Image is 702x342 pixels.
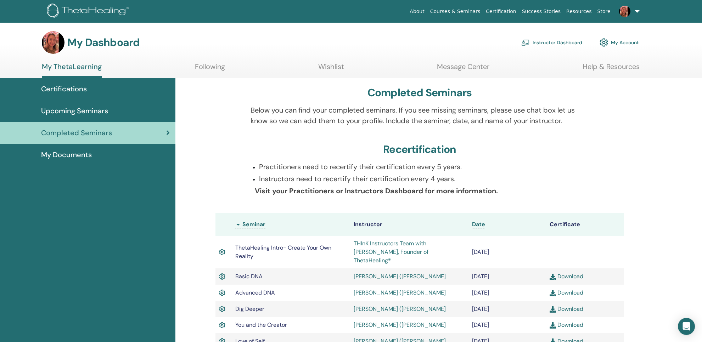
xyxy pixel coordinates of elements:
a: [PERSON_NAME] ([PERSON_NAME] [354,305,446,313]
th: Instructor [350,213,468,236]
img: download.svg [550,290,556,296]
a: Instructor Dashboard [521,35,582,50]
img: Active Certificate [219,272,225,281]
a: Help & Resources [583,62,640,76]
a: Courses & Seminars [427,5,483,18]
a: [PERSON_NAME] ([PERSON_NAME] [354,289,446,296]
span: Certifications [41,84,87,94]
img: chalkboard-teacher.svg [521,39,530,46]
span: ThetaHealing Intro- Create Your Own Reality [235,244,331,260]
td: [DATE] [468,285,546,301]
img: default.jpg [42,31,64,54]
a: Resources [563,5,595,18]
b: Visit your Practitioners or Instructors Dashboard for more information. [255,186,498,195]
a: Following [195,62,225,76]
img: Active Certificate [219,321,225,330]
span: Date [472,221,485,228]
span: Upcoming Seminars [41,106,108,116]
img: download.svg [550,274,556,280]
p: Below you can find your completed seminars. If you see missing seminars, please use chat box let ... [251,105,589,126]
a: Wishlist [318,62,344,76]
span: Advanced DNA [235,289,275,296]
span: My Documents [41,149,92,160]
img: Active Certificate [219,288,225,297]
h3: Completed Seminars [367,86,472,99]
td: [DATE] [468,301,546,317]
span: Dig Deeper [235,305,264,313]
p: Practitioners need to recertify their certification every 5 years. [259,161,589,172]
p: Instructors need to recertify their certification every 4 years. [259,173,589,184]
a: Date [472,221,485,228]
h3: My Dashboard [67,36,140,49]
a: THInK Instructors Team with [PERSON_NAME], Founder of ThetaHealing® [354,240,428,264]
span: Completed Seminars [41,127,112,138]
a: Download [550,273,583,280]
img: download.svg [550,322,556,329]
a: Message Center [437,62,489,76]
a: About [407,5,427,18]
td: [DATE] [468,317,546,333]
h3: Recertification [383,143,456,156]
span: Basic DNA [235,273,263,280]
td: [DATE] [468,236,546,268]
th: Certificate [546,213,624,236]
img: default.jpg [619,6,630,17]
a: [PERSON_NAME] ([PERSON_NAME] [354,273,446,280]
a: Download [550,289,583,296]
a: My ThetaLearning [42,62,102,78]
a: Download [550,305,583,313]
td: [DATE] [468,268,546,285]
span: You and the Creator [235,321,287,329]
a: Certification [483,5,519,18]
img: Active Certificate [219,304,225,314]
img: logo.png [47,4,131,19]
div: Open Intercom Messenger [678,318,695,335]
img: Active Certificate [219,247,225,257]
a: [PERSON_NAME] ([PERSON_NAME] [354,321,446,329]
a: Store [595,5,613,18]
a: Download [550,321,583,329]
a: My Account [600,35,639,50]
img: cog.svg [600,36,608,49]
img: download.svg [550,306,556,313]
a: Success Stories [519,5,563,18]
